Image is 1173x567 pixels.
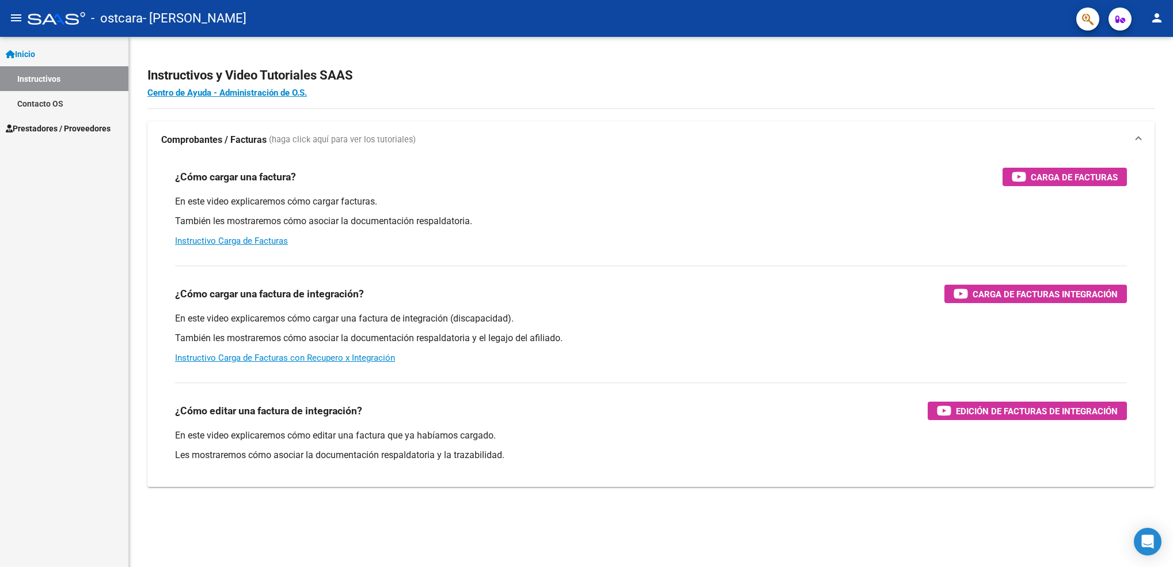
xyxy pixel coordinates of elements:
[269,134,416,146] span: (haga click aquí para ver los tutoriales)
[91,6,143,31] span: - ostcara
[1134,528,1161,555] div: Open Intercom Messenger
[973,287,1118,301] span: Carga de Facturas Integración
[175,429,1127,442] p: En este video explicaremos cómo editar una factura que ya habíamos cargado.
[1003,168,1127,186] button: Carga de Facturas
[175,286,364,302] h3: ¿Cómo cargar una factura de integración?
[944,285,1127,303] button: Carga de Facturas Integración
[175,312,1127,325] p: En este video explicaremos cómo cargar una factura de integración (discapacidad).
[175,403,362,419] h3: ¿Cómo editar una factura de integración?
[147,122,1155,158] mat-expansion-panel-header: Comprobantes / Facturas (haga click aquí para ver los tutoriales)
[147,88,307,98] a: Centro de Ayuda - Administración de O.S.
[9,11,23,25] mat-icon: menu
[175,236,288,246] a: Instructivo Carga de Facturas
[161,134,267,146] strong: Comprobantes / Facturas
[175,332,1127,345] p: También les mostraremos cómo asociar la documentación respaldatoria y el legajo del afiliado.
[147,65,1155,86] h2: Instructivos y Video Tutoriales SAAS
[147,158,1155,487] div: Comprobantes / Facturas (haga click aquí para ver los tutoriales)
[175,449,1127,462] p: Les mostraremos cómo asociar la documentación respaldatoria y la trazabilidad.
[6,48,35,61] span: Inicio
[956,404,1118,418] span: Edición de Facturas de integración
[175,169,296,185] h3: ¿Cómo cargar una factura?
[1031,170,1118,184] span: Carga de Facturas
[175,215,1127,228] p: También les mostraremos cómo asociar la documentación respaldatoria.
[1150,11,1164,25] mat-icon: person
[928,402,1127,420] button: Edición de Facturas de integración
[175,195,1127,208] p: En este video explicaremos cómo cargar facturas.
[6,122,111,135] span: Prestadores / Proveedores
[143,6,246,31] span: - [PERSON_NAME]
[175,353,395,363] a: Instructivo Carga de Facturas con Recupero x Integración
